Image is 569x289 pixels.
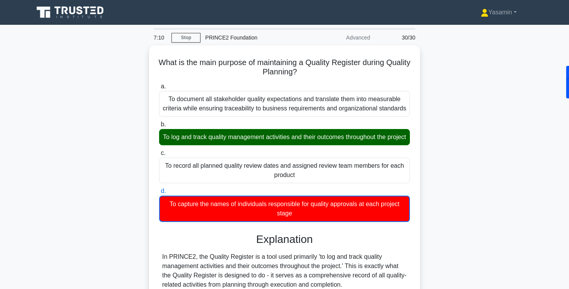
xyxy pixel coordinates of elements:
[159,196,410,222] div: To capture the names of individuals responsible for quality approvals at each project stage
[164,233,405,246] h3: Explanation
[161,83,166,89] span: a.
[161,150,165,156] span: c.
[159,91,410,117] div: To document all stakeholder quality expectations and translate them into measurable criteria whil...
[158,58,411,77] h5: What is the main purpose of maintaining a Quality Register during Quality Planning?
[149,30,171,45] div: 7:10
[307,30,375,45] div: Advanced
[159,158,410,183] div: To record all planned quality review dates and assigned review team members for each product
[375,30,420,45] div: 30/30
[159,129,410,145] div: To log and track quality management activities and their outcomes throughout the project
[161,188,166,194] span: d.
[161,121,166,127] span: b.
[201,30,307,45] div: PRINCE2 Foundation
[462,5,535,20] a: Yasamin
[171,33,201,43] a: Stop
